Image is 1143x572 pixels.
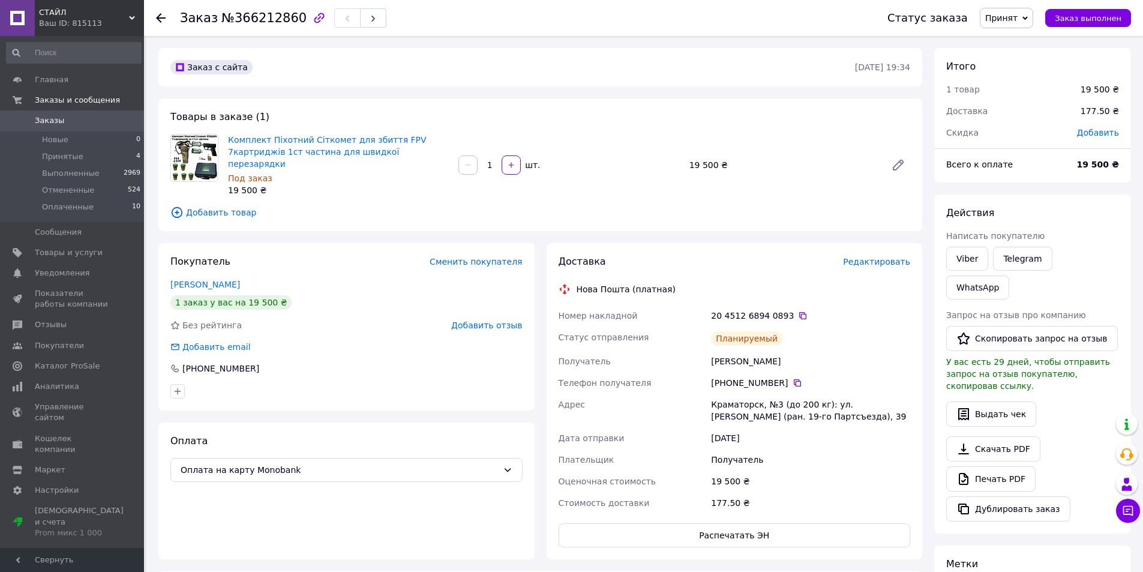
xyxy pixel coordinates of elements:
div: Получатель [709,449,913,471]
a: [PERSON_NAME] [170,280,240,289]
span: Скидка [946,128,979,137]
span: 2969 [124,168,140,179]
div: 19 500 ₴ [1081,83,1119,95]
span: Телефон получателя [559,378,652,388]
span: №366212860 [221,11,307,25]
span: Покупатели [35,340,84,351]
button: Заказ выполнен [1045,9,1131,27]
span: У вас есть 29 дней, чтобы отправить запрос на отзыв покупателю, скопировав ссылку. [946,357,1110,391]
a: Скачать PDF [946,436,1040,462]
img: Комплект Піхотний Сіткомет для збиття FPV 7картриджів 1ст частина для швидкої перезарядки [171,134,218,181]
button: Дублировать заказ [946,496,1070,522]
span: 524 [128,185,140,196]
span: Управление сайтом [35,402,111,423]
a: Редактировать [886,153,910,177]
a: Viber [946,247,988,271]
span: Дата отправки [559,433,625,443]
time: [DATE] 19:34 [855,62,910,72]
span: Товары в заказе (1) [170,111,269,122]
span: Написать покупателю [946,231,1045,241]
span: Адрес [559,400,585,409]
span: Оценочная стоимость [559,477,656,486]
span: Плательщик [559,455,614,465]
span: Заказы и сообщения [35,95,120,106]
span: Метки [946,558,978,570]
div: 1 заказ у вас на 19 500 ₴ [170,295,292,310]
button: Распечатать ЭН [559,523,911,547]
a: Комплект Піхотний Сіткомет для збиття FPV 7картриджів 1ст частина для швидкої перезарядки [228,135,427,169]
span: Оплаченные [42,202,94,212]
a: Печать PDF [946,466,1036,492]
span: Действия [946,207,994,218]
div: Планируемый [711,331,782,346]
span: Запрос на отзыв про компанию [946,310,1086,320]
a: Telegram [993,247,1052,271]
div: Заказ с сайта [170,60,253,74]
span: Каталог ProSale [35,361,100,372]
span: Стоимость доставки [559,498,650,508]
span: Принятые [42,151,83,162]
div: Добавить email [181,341,252,353]
span: Добавить [1077,128,1119,137]
div: 177.50 ₴ [1073,98,1126,124]
div: [PHONE_NUMBER] [181,363,260,375]
div: Ваш ID: 815113 [39,18,144,29]
div: 19 500 ₴ [709,471,913,492]
span: Итого [946,61,976,72]
div: 177.50 ₴ [709,492,913,514]
span: Отмененные [42,185,94,196]
span: Товары и услуги [35,247,103,258]
div: [DATE] [709,427,913,449]
span: Заказ [180,11,218,25]
span: Статус отправления [559,333,649,342]
span: Заказы [35,115,64,126]
div: Добавить email [169,341,252,353]
input: Поиск [6,42,142,64]
span: Новые [42,134,68,145]
span: 10 [132,202,140,212]
span: 1 товар [946,85,980,94]
div: Краматорск, №3 (до 200 кг): ул. [PERSON_NAME] (ран. 19-го Партсъезда), 39 [709,394,913,427]
span: Показатели работы компании [35,288,111,310]
span: 4 [136,151,140,162]
b: 19 500 ₴ [1077,160,1120,169]
span: Сообщения [35,227,82,238]
div: Prom микс 1 000 [35,528,124,538]
span: Покупатель [170,256,230,267]
span: Без рейтинга [182,321,242,330]
span: 0 [136,134,140,145]
span: Добавить отзыв [451,321,522,330]
span: Под заказ [228,173,272,183]
span: Редактировать [843,257,910,266]
span: Заказ выполнен [1055,14,1121,23]
div: [PHONE_NUMBER] [711,377,910,389]
span: Доставка [946,106,988,116]
span: Оплата [170,435,208,447]
div: 19 500 ₴ [685,157,881,173]
span: Доставка [559,256,606,267]
span: Главная [35,74,68,85]
span: Сменить покупателя [430,257,522,266]
span: Настройки [35,485,79,496]
span: Выполненные [42,168,100,179]
span: Добавить товар [170,206,910,219]
span: Кошелек компании [35,433,111,455]
div: Вернуться назад [156,12,166,24]
div: Нова Пошта (платная) [574,283,679,295]
div: шт. [522,159,541,171]
button: Выдать чек [946,402,1036,427]
span: Получатель [559,357,611,366]
span: Принят [985,13,1018,23]
span: Маркет [35,465,65,475]
span: Уведомления [35,268,89,278]
span: Аналитика [35,381,79,392]
div: 19 500 ₴ [228,184,449,196]
span: Номер накладной [559,311,638,321]
div: 20 4512 6894 0893 [711,310,910,322]
span: СТАЙЛ [39,7,129,18]
span: Отзывы [35,319,67,330]
div: Статус заказа [887,12,968,24]
button: Скопировать запрос на отзыв [946,326,1118,351]
div: [PERSON_NAME] [709,351,913,372]
span: [DEMOGRAPHIC_DATA] и счета [35,505,124,538]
